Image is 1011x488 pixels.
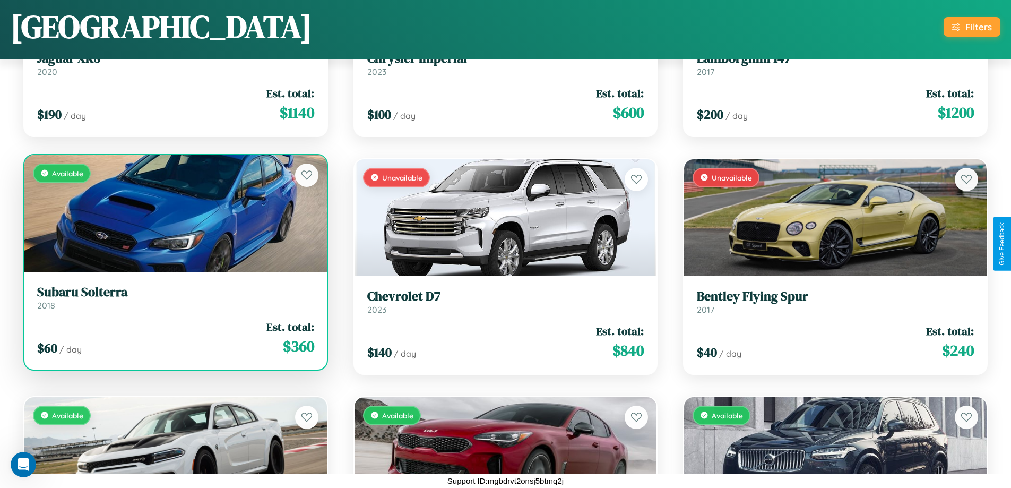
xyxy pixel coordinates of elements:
[52,169,83,178] span: Available
[712,173,752,182] span: Unavailable
[367,51,644,66] h3: Chrysler Imperial
[37,51,314,66] h3: Jaguar XK8
[393,110,416,121] span: / day
[37,285,314,311] a: Subaru Solterra2018
[944,17,1000,37] button: Filters
[394,348,416,359] span: / day
[52,411,83,420] span: Available
[938,102,974,123] span: $ 1200
[266,319,314,335] span: Est. total:
[382,411,413,420] span: Available
[612,340,644,361] span: $ 840
[697,106,723,123] span: $ 200
[367,66,386,77] span: 2023
[11,5,312,48] h1: [GEOGRAPHIC_DATA]
[712,411,743,420] span: Available
[37,285,314,300] h3: Subaru Solterra
[596,85,644,101] span: Est. total:
[367,289,644,304] h3: Chevrolet D7
[367,304,386,315] span: 2023
[447,474,564,488] p: Support ID: mgbdrvt2onsj5btmq2j
[37,51,314,77] a: Jaguar XK82020
[283,336,314,357] span: $ 360
[725,110,748,121] span: / day
[37,106,62,123] span: $ 190
[697,289,974,304] h3: Bentley Flying Spur
[697,51,974,66] h3: Lamborghini 147
[266,85,314,101] span: Est. total:
[697,66,714,77] span: 2017
[697,344,717,361] span: $ 40
[596,323,644,339] span: Est. total:
[367,106,391,123] span: $ 100
[697,51,974,77] a: Lamborghini 1472017
[926,323,974,339] span: Est. total:
[697,304,714,315] span: 2017
[367,51,644,77] a: Chrysler Imperial2023
[367,289,644,315] a: Chevrolet D72023
[965,21,992,32] div: Filters
[367,344,392,361] span: $ 140
[926,85,974,101] span: Est. total:
[280,102,314,123] span: $ 1140
[64,110,86,121] span: / day
[719,348,741,359] span: / day
[382,173,422,182] span: Unavailable
[613,102,644,123] span: $ 600
[942,340,974,361] span: $ 240
[59,344,82,355] span: / day
[37,300,55,311] span: 2018
[37,66,57,77] span: 2020
[11,452,36,477] iframe: Intercom live chat
[37,339,57,357] span: $ 60
[998,222,1006,266] div: Give Feedback
[697,289,974,315] a: Bentley Flying Spur2017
